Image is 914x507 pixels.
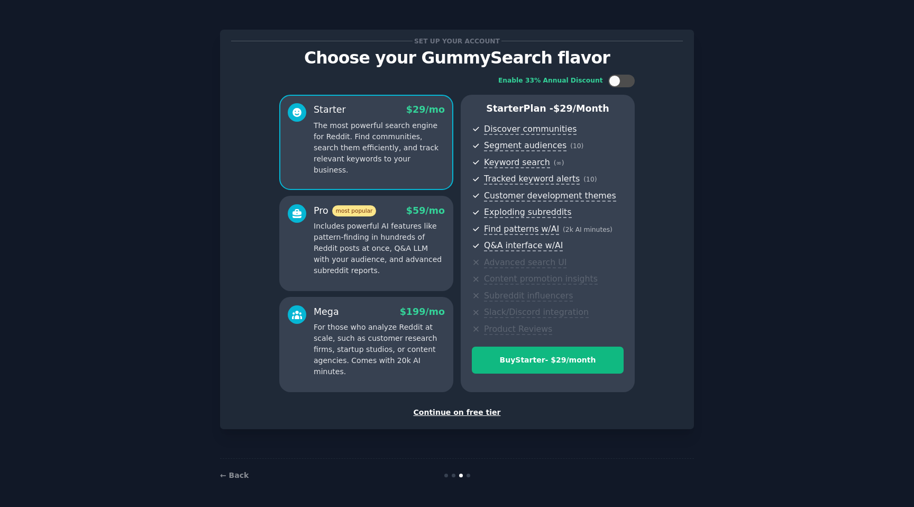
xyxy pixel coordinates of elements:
button: BuyStarter- $29/month [472,347,624,374]
p: For those who analyze Reddit at scale, such as customer research firms, startup studios, or conte... [314,322,445,377]
span: Product Reviews [484,324,552,335]
span: Keyword search [484,157,550,168]
span: Q&A interface w/AI [484,240,563,251]
div: Mega [314,305,339,319]
span: ( 2k AI minutes ) [563,226,613,233]
span: Tracked keyword alerts [484,174,580,185]
div: Enable 33% Annual Discount [498,76,603,86]
span: Advanced search UI [484,257,566,268]
span: ( 10 ) [583,176,597,183]
div: Starter [314,103,346,116]
span: Find patterns w/AI [484,224,559,235]
span: $ 59 /mo [406,205,445,216]
span: Exploding subreddits [484,207,571,218]
span: $ 199 /mo [400,306,445,317]
span: ( ∞ ) [554,159,564,167]
p: Starter Plan - [472,102,624,115]
span: Subreddit influencers [484,291,573,302]
div: Pro [314,204,376,218]
span: $ 29 /month [553,103,609,114]
div: Continue on free tier [231,407,683,418]
div: Buy Starter - $ 29 /month [472,355,623,366]
p: Choose your GummySearch flavor [231,49,683,67]
span: Slack/Discord integration [484,307,589,318]
p: The most powerful search engine for Reddit. Find communities, search them efficiently, and track ... [314,120,445,176]
span: Segment audiences [484,140,566,151]
span: $ 29 /mo [406,104,445,115]
a: ← Back [220,471,249,479]
span: Discover communities [484,124,577,135]
span: most popular [332,205,377,216]
span: Content promotion insights [484,274,598,285]
span: Set up your account [413,35,502,47]
p: Includes powerful AI features like pattern-finding in hundreds of Reddit posts at once, Q&A LLM w... [314,221,445,276]
span: Customer development themes [484,191,616,202]
span: ( 10 ) [570,142,583,150]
